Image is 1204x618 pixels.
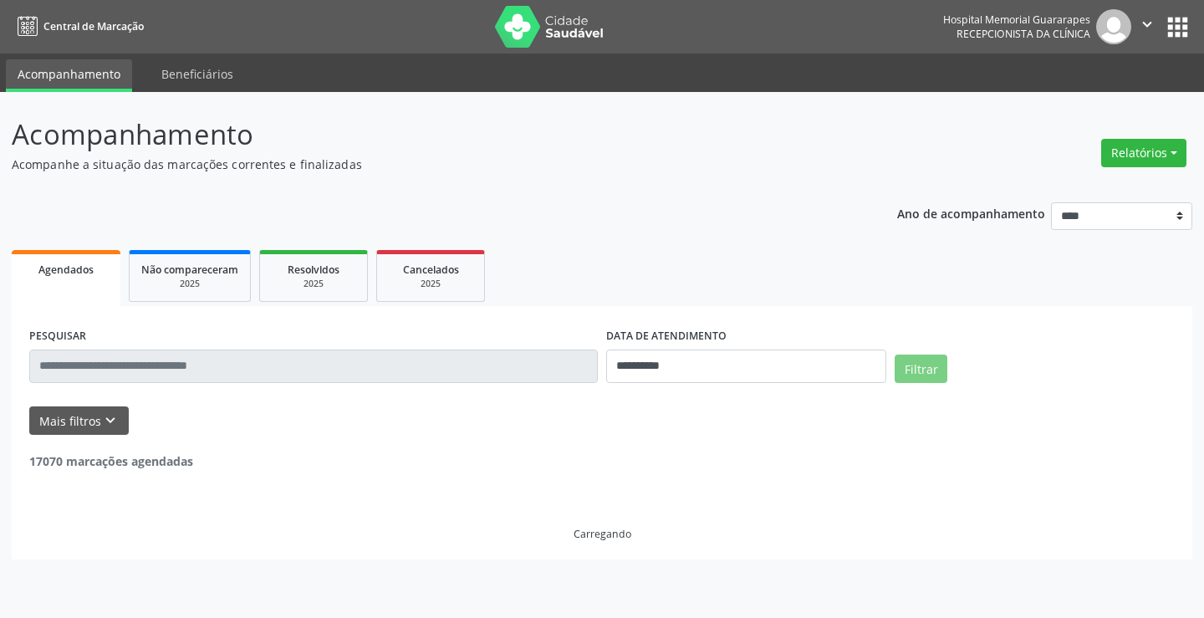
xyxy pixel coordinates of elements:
[141,278,238,290] div: 2025
[272,278,355,290] div: 2025
[141,263,238,277] span: Não compareceram
[957,27,1090,41] span: Recepcionista da clínica
[43,19,144,33] span: Central de Marcação
[606,324,727,350] label: DATA DE ATENDIMENTO
[574,527,631,541] div: Carregando
[29,453,193,469] strong: 17070 marcações agendadas
[12,13,144,40] a: Central de Marcação
[1101,139,1186,167] button: Relatórios
[101,411,120,430] i: keyboard_arrow_down
[943,13,1090,27] div: Hospital Memorial Guararapes
[1131,9,1163,44] button: 
[897,202,1045,223] p: Ano de acompanhamento
[12,114,838,156] p: Acompanhamento
[150,59,245,89] a: Beneficiários
[895,355,947,383] button: Filtrar
[1138,15,1156,33] i: 
[389,278,472,290] div: 2025
[1096,9,1131,44] img: img
[6,59,132,92] a: Acompanhamento
[12,156,838,173] p: Acompanhe a situação das marcações correntes e finalizadas
[29,324,86,350] label: PESQUISAR
[288,263,339,277] span: Resolvidos
[38,263,94,277] span: Agendados
[29,406,129,436] button: Mais filtroskeyboard_arrow_down
[1163,13,1192,42] button: apps
[403,263,459,277] span: Cancelados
